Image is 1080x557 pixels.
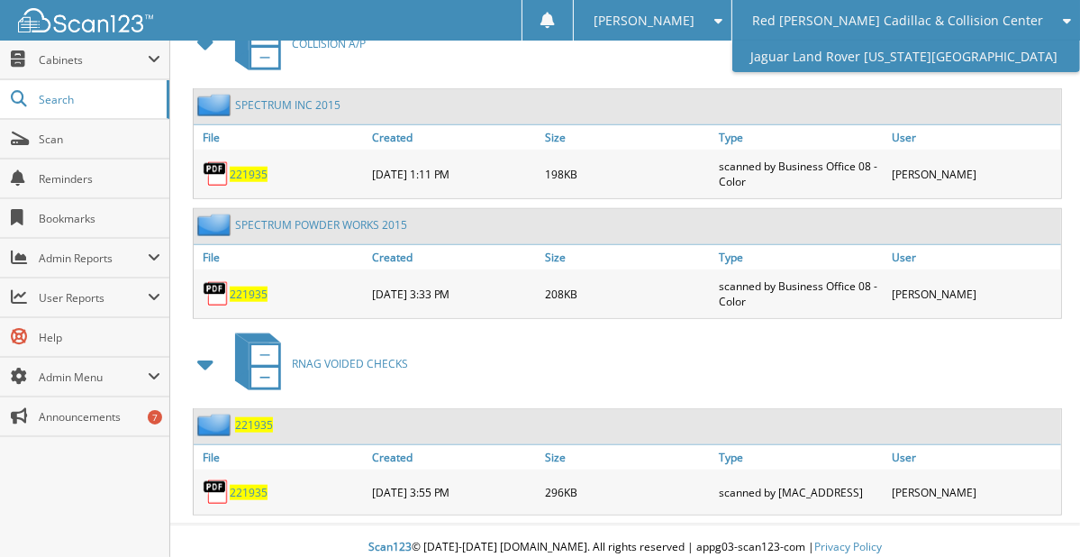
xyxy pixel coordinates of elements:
[887,445,1061,470] a: User
[197,414,235,436] img: folder2.png
[224,8,366,79] a: COLLISION A/P
[39,290,148,306] span: User Reports
[540,245,714,269] a: Size
[714,474,888,510] div: scanned by [MAC_ADDRESS]
[39,409,160,425] span: Announcements
[368,445,541,470] a: Created
[39,171,160,187] span: Reminders
[194,245,368,269] a: File
[714,445,888,470] a: Type
[39,370,148,385] span: Admin Menu
[814,539,882,554] a: Privacy Policy
[18,8,153,32] img: scan123-logo-white.svg
[714,125,888,150] a: Type
[714,245,888,269] a: Type
[540,445,714,470] a: Size
[292,36,366,51] span: COLLISION A/P
[752,15,1043,26] span: Red [PERSON_NAME] Cadillac & Collision Center
[540,154,714,194] div: 198KB
[39,330,160,345] span: Help
[887,154,1061,194] div: [PERSON_NAME]
[39,92,158,107] span: Search
[887,245,1061,269] a: User
[732,41,1080,72] a: Jaguar Land Rover [US_STATE][GEOGRAPHIC_DATA]
[887,274,1061,314] div: [PERSON_NAME]
[540,125,714,150] a: Size
[39,251,148,266] span: Admin Reports
[368,154,541,194] div: [DATE] 1:11 PM
[887,125,1061,150] a: User
[990,470,1080,557] iframe: Chat Widget
[368,125,541,150] a: Created
[39,52,148,68] span: Cabinets
[368,274,541,314] div: [DATE] 3:33 PM
[235,417,273,433] a: 221935
[230,167,268,182] a: 221935
[203,280,230,307] img: PDF.png
[203,160,230,187] img: PDF.png
[714,274,888,314] div: scanned by Business Office 08 - Color
[194,125,368,150] a: File
[887,474,1061,510] div: [PERSON_NAME]
[39,211,160,226] span: Bookmarks
[230,485,268,500] a: 221935
[540,274,714,314] div: 208KB
[203,479,230,506] img: PDF.png
[292,356,408,371] span: RNAG VOIDED CHECKS
[230,287,268,302] a: 221935
[368,474,541,510] div: [DATE] 3:55 PM
[235,217,407,233] a: SPECTRUM POWDER WORKS 2015
[368,539,412,554] span: Scan123
[594,15,694,26] span: [PERSON_NAME]
[39,132,160,147] span: Scan
[540,474,714,510] div: 296KB
[224,328,408,399] a: RNAG VOIDED CHECKS
[197,94,235,116] img: folder2.png
[197,214,235,236] img: folder2.png
[148,410,162,425] div: 7
[714,154,888,194] div: scanned by Business Office 08 - Color
[194,445,368,470] a: File
[235,97,340,113] a: SPECTRUM INC 2015
[368,245,541,269] a: Created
